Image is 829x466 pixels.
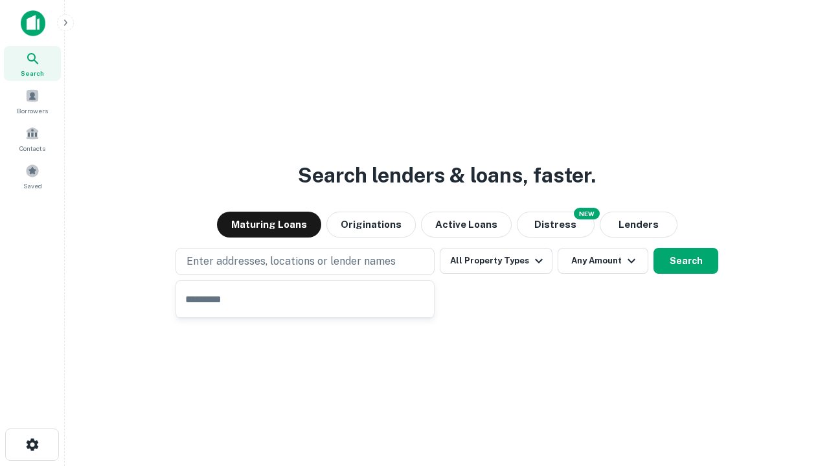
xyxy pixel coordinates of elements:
button: Search distressed loans with lien and other non-mortgage details. [517,212,595,238]
h3: Search lenders & loans, faster. [298,160,596,191]
button: Maturing Loans [217,212,321,238]
a: Search [4,46,61,81]
a: Borrowers [4,83,61,118]
button: Enter addresses, locations or lender names [176,248,435,275]
span: Contacts [19,143,45,153]
button: Active Loans [421,212,512,238]
span: Borrowers [17,105,48,116]
button: Lenders [600,212,677,238]
span: Saved [23,181,42,191]
p: Enter addresses, locations or lender names [187,254,396,269]
div: NEW [574,208,600,219]
button: All Property Types [440,248,552,274]
img: capitalize-icon.png [21,10,45,36]
iframe: Chat Widget [764,362,829,425]
button: Any Amount [558,248,648,274]
span: Search [21,68,44,78]
button: Search [653,248,718,274]
a: Contacts [4,121,61,156]
a: Saved [4,159,61,194]
button: Originations [326,212,416,238]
